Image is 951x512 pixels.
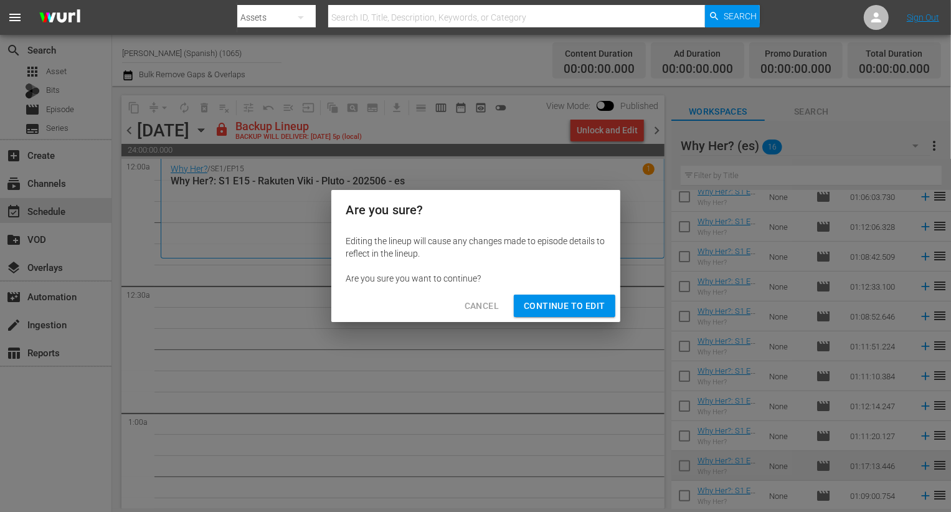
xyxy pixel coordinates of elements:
[7,10,22,25] span: menu
[346,235,605,260] div: Editing the lineup will cause any changes made to episode details to reflect in the lineup.
[455,295,509,318] button: Cancel
[346,200,605,220] h2: Are you sure?
[907,12,939,22] a: Sign Out
[30,3,90,32] img: ans4CAIJ8jUAAAAAAAAAAAAAAAAAAAAAAAAgQb4GAAAAAAAAAAAAAAAAAAAAAAAAJMjXAAAAAAAAAAAAAAAAAAAAAAAAgAT5G...
[465,298,499,314] span: Cancel
[514,295,615,318] button: Continue to Edit
[524,298,605,314] span: Continue to Edit
[724,5,757,27] span: Search
[346,272,605,285] div: Are you sure you want to continue?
